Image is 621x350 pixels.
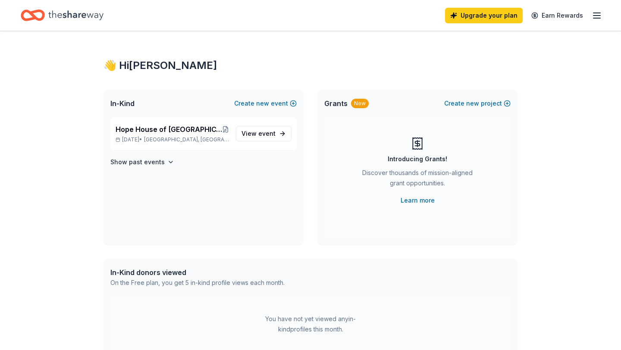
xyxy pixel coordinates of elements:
button: Createnewproject [444,98,511,109]
p: [DATE] • [116,136,229,143]
a: Home [21,5,103,25]
span: [GEOGRAPHIC_DATA], [GEOGRAPHIC_DATA] [144,136,229,143]
a: Earn Rewards [526,8,588,23]
span: Hope House of [GEOGRAPHIC_DATA][US_STATE] Annual Lobster Dinner and Silent & Live Auction [116,124,222,134]
div: 👋 Hi [PERSON_NAME] [103,59,517,72]
div: New [351,99,369,108]
span: new [466,98,479,109]
a: Learn more [401,195,435,206]
button: Show past events [110,157,174,167]
a: View event [236,126,292,141]
div: You have not yet viewed any in-kind profiles this month. [257,314,364,334]
span: In-Kind [110,98,135,109]
span: Grants [324,98,348,109]
span: new [256,98,269,109]
span: View [241,128,276,139]
div: On the Free plan, you get 5 in-kind profile views each month. [110,278,285,288]
div: In-Kind donors viewed [110,267,285,278]
h4: Show past events [110,157,165,167]
span: event [258,130,276,137]
div: Discover thousands of mission-aligned grant opportunities. [359,168,476,192]
a: Upgrade your plan [445,8,523,23]
button: Createnewevent [234,98,297,109]
div: Introducing Grants! [388,154,447,164]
